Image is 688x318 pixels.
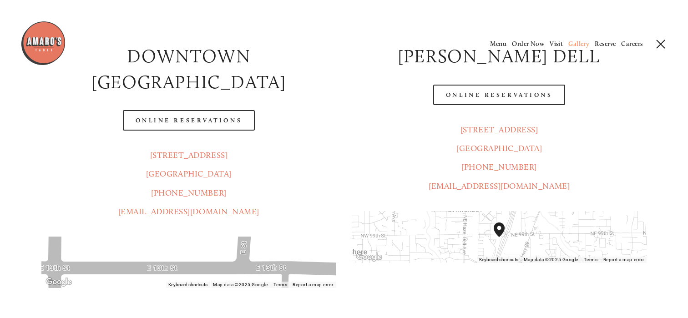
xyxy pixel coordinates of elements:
a: [PHONE_NUMBER] [151,188,227,198]
a: Gallery [568,40,589,48]
a: [EMAIL_ADDRESS][DOMAIN_NAME] [118,207,259,217]
a: Terms [584,257,598,262]
a: Visit [550,40,563,48]
span: Map data ©2025 Google [213,282,268,287]
a: Report a map error [603,257,644,262]
a: [GEOGRAPHIC_DATA] [146,169,232,179]
button: Keyboard shortcuts [479,257,518,263]
a: [PHONE_NUMBER] [461,162,537,172]
img: Amaro's Table [20,20,66,66]
img: Google [44,276,74,288]
a: Online Reservations [433,85,565,105]
a: Terms [273,282,288,287]
a: [STREET_ADDRESS] [150,150,228,160]
a: Online Reservations [123,110,255,131]
span: Map data ©2025 Google [524,257,578,262]
a: Menu [490,40,507,48]
a: Careers [621,40,642,48]
img: Google [354,251,384,263]
a: [GEOGRAPHIC_DATA] [456,143,542,153]
a: Report a map error [293,282,334,287]
a: [EMAIL_ADDRESS][DOMAIN_NAME] [429,181,570,191]
div: Amaro's Table 816 Northeast 98th Circle Vancouver, WA, 98665, United States [494,222,516,252]
a: Reserve [595,40,616,48]
a: Open this area in Google Maps (opens a new window) [354,251,384,263]
a: Open this area in Google Maps (opens a new window) [44,276,74,288]
button: Keyboard shortcuts [168,282,207,288]
a: [STREET_ADDRESS] [460,125,538,135]
a: Order Now [512,40,544,48]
